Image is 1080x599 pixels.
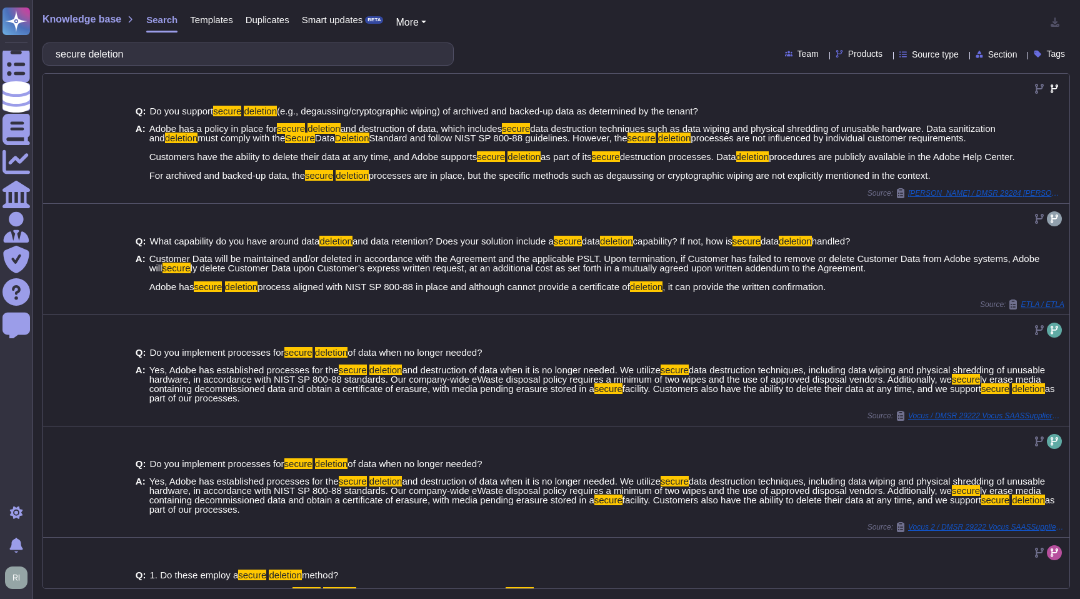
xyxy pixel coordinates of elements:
[867,411,1064,421] span: Source:
[622,383,981,394] span: facility. Customers also have the ability to delete their data at any time, and we support
[246,15,289,24] span: Duplicates
[225,281,258,292] mark: deletion
[149,476,1045,496] span: data destruction techniques, including data wiping and physical shredding of unusable hardware, i...
[633,236,732,246] span: capability? If not, how is
[848,49,882,58] span: Products
[620,151,736,162] span: destruction processes. Data
[369,170,931,181] span: processes are in place, but the specific methods such as degaussing or cryptographic wiping are n...
[502,123,530,134] mark: secure
[335,133,369,143] mark: Deletion
[150,236,320,246] span: What capability do you have around data
[336,170,369,181] mark: deletion
[541,151,592,162] span: as part of its
[149,263,866,292] span: ly delete Customer Data upon Customer’s express written request, at an additional cost as set for...
[981,495,1009,505] mark: secure
[194,281,222,292] mark: secure
[319,236,352,246] mark: deletion
[42,14,121,24] span: Knowledge base
[396,15,426,30] button: More
[630,281,663,292] mark: deletion
[323,587,356,598] mark: deletion
[867,188,1064,198] span: Source:
[136,236,146,246] b: Q:
[661,365,689,375] mark: secure
[908,523,1064,531] span: Vocus 2 / DMSR 29222 Vocus SAASSupplierSecurityQuestionnaire
[257,281,630,292] span: process aligned with NIST SP 800-88 in place and although cannot provide a certificate of
[150,347,284,358] span: Do you implement processes for
[150,106,214,116] span: Do you support
[277,106,698,116] span: (e.g., degaussing/cryptographic wiping) of archived and backed-up data as determined by the tenant?
[554,236,582,246] mark: secure
[213,106,241,116] mark: secure
[285,133,315,143] mark: Secure
[149,123,277,134] span: Adobe has a policy in place for
[507,151,541,162] mark: deletion
[365,16,383,24] div: BETA
[812,236,851,246] span: handled?
[149,123,996,143] span: data destruction techniques such as data wiping and physical shredding of unusable hardware. Data...
[352,236,554,246] span: and data retention? Does your solution include a
[136,254,146,291] b: A:
[402,476,660,486] span: and destruction of data when it is no longer needed. We utilize
[912,50,959,59] span: Source type
[307,123,341,134] mark: deletion
[149,365,339,375] span: Yes, Adobe has established processes for the
[136,106,146,116] b: Q:
[622,495,981,505] span: facility. Customers also have the ability to delete their data at any time, and we support
[150,458,284,469] span: Do you implement processes for
[761,236,779,246] span: data
[658,133,691,143] mark: deletion
[369,365,402,375] mark: deletion
[136,124,146,180] b: A:
[149,485,1041,505] span: ly erase media containing decommissioned data and obtain a certificate of erasure, with media pen...
[402,365,660,375] span: and destruction of data when it is no longer needed. We utilize
[315,347,348,358] mark: deletion
[980,299,1064,310] span: Source:
[1012,495,1045,505] mark: deletion
[356,587,506,598] span: and destruction of data. Adobe uses
[662,281,826,292] span: , it can provide the written confirmation.
[136,365,146,403] b: A:
[477,151,505,162] mark: secure
[736,151,769,162] mark: deletion
[594,383,622,394] mark: secure
[269,570,302,580] mark: deletion
[732,236,761,246] mark: secure
[1021,301,1064,308] span: ETLA / ETLA
[238,570,266,580] mark: secure
[146,15,177,24] span: Search
[136,570,146,580] b: Q:
[600,236,633,246] mark: deletion
[302,570,338,580] span: method?
[506,587,534,598] mark: secure
[244,106,277,116] mark: deletion
[592,151,620,162] mark: secure
[779,236,812,246] mark: deletion
[1012,383,1045,394] mark: deletion
[162,263,191,273] mark: secure
[292,587,321,598] mark: secure
[315,133,335,143] span: Data
[369,133,627,143] span: Standard and follow NIST SP 800-88 guidelines. However, the
[339,476,367,486] mark: secure
[315,458,348,469] mark: deletion
[5,566,27,589] img: user
[1046,49,1065,58] span: Tags
[149,374,1041,394] span: ly erase media containing decommissioned data and obtain a certificate of erasure, with media pen...
[165,133,198,143] mark: deletion
[988,50,1017,59] span: Section
[341,123,502,134] span: and destruction of data, which includes
[136,476,146,514] b: A:
[136,459,146,468] b: Q:
[284,347,312,358] mark: secure
[369,476,402,486] mark: deletion
[981,383,1009,394] mark: secure
[594,495,622,505] mark: secure
[2,564,36,591] button: user
[149,365,1045,385] span: data destruction techniques, including data wiping and physical shredding of unusable hardware, i...
[277,123,305,134] mark: secure
[284,458,312,469] mark: secure
[867,522,1064,532] span: Source:
[797,49,819,58] span: Team
[305,170,333,181] mark: secure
